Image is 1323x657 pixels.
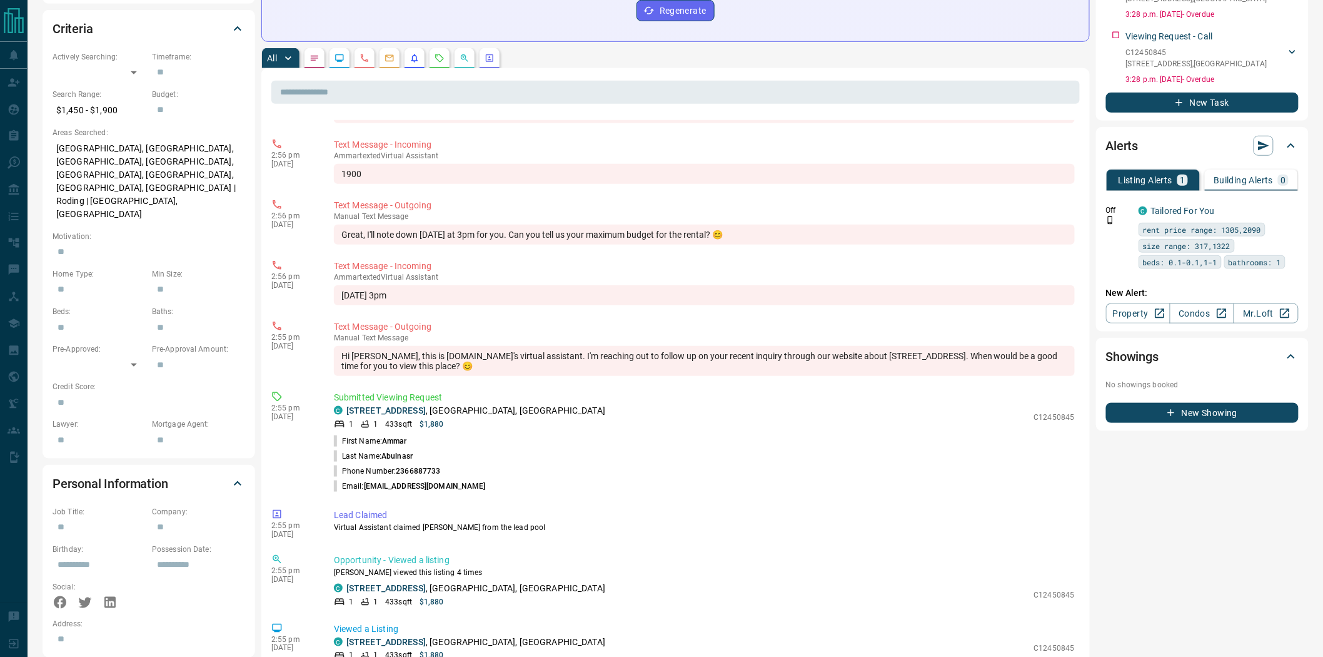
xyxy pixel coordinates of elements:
[53,381,245,392] p: Credit Score:
[271,160,315,168] p: [DATE]
[53,474,168,494] h2: Personal Information
[381,452,413,461] span: Abulnasr
[1180,176,1185,185] p: 1
[334,334,360,342] span: manual
[1106,131,1299,161] div: Alerts
[364,482,486,491] span: [EMAIL_ADDRESS][DOMAIN_NAME]
[1170,303,1234,323] a: Condos
[271,281,315,290] p: [DATE]
[334,554,1075,567] p: Opportunity - Viewed a listing
[334,320,1075,334] p: Text Message - Outgoing
[334,638,343,646] div: condos.ca
[334,285,1075,305] div: [DATE] 3pm
[1139,206,1147,215] div: condos.ca
[460,53,470,63] svg: Opportunities
[420,596,444,608] p: $1,880
[410,53,420,63] svg: Listing Alerts
[346,582,605,595] p: , [GEOGRAPHIC_DATA], [GEOGRAPHIC_DATA]
[53,231,245,242] p: Motivation:
[334,623,1075,636] p: Viewed a Listing
[373,419,378,430] p: 1
[271,644,315,653] p: [DATE]
[485,53,495,63] svg: Agent Actions
[1143,240,1230,252] span: size range: 317,1322
[346,637,426,647] a: [STREET_ADDRESS]
[1119,176,1173,185] p: Listing Alerts
[1106,205,1131,216] p: Off
[53,618,245,629] p: Address:
[53,127,245,138] p: Areas Searched:
[373,596,378,608] p: 1
[309,53,319,63] svg: Notes
[334,151,1075,160] p: Ammar texted Virtual Assistant
[360,53,370,63] svg: Calls
[334,346,1075,376] div: Hi [PERSON_NAME], this is [DOMAIN_NAME]'s virtual assistant. I'm reaching out to follow up on you...
[334,451,413,462] p: Last Name:
[1126,74,1299,85] p: 3:28 p.m. [DATE] - Overdue
[152,306,245,317] p: Baths:
[346,583,426,593] a: [STREET_ADDRESS]
[349,419,353,430] p: 1
[1151,206,1215,216] a: Tailored For You
[152,506,245,517] p: Company:
[334,164,1075,184] div: 1900
[271,272,315,281] p: 2:56 pm
[1106,342,1299,372] div: Showings
[1214,176,1273,185] p: Building Alerts
[334,567,1075,578] p: [PERSON_NAME] viewed this listing 4 times
[385,53,395,63] svg: Emails
[152,419,245,430] p: Mortgage Agent:
[271,412,315,421] p: [DATE]
[53,544,146,555] p: Birthday:
[1280,176,1285,185] p: 0
[271,342,315,350] p: [DATE]
[1126,47,1267,58] p: C12450845
[1106,403,1299,423] button: New Showing
[1234,303,1298,323] a: Mr.Loft
[152,544,245,555] p: Possession Date:
[334,212,360,221] span: manual
[1126,9,1299,20] p: 3:28 p.m. [DATE] - Overdue
[271,575,315,584] p: [DATE]
[385,419,412,430] p: 433 sqft
[1143,223,1261,236] span: rent price range: 1305,2090
[334,212,1075,221] p: Text Message
[334,584,343,593] div: condos.ca
[1106,93,1299,113] button: New Task
[53,19,93,39] h2: Criteria
[435,53,445,63] svg: Requests
[334,273,1075,282] p: Ammar texted Virtual Assistant
[1126,44,1299,72] div: C12450845[STREET_ADDRESS],[GEOGRAPHIC_DATA]
[1126,58,1267,69] p: [STREET_ADDRESS] , [GEOGRAPHIC_DATA]
[1034,643,1075,654] p: C12450845
[334,138,1075,151] p: Text Message - Incoming
[271,530,315,539] p: [DATE]
[271,404,315,412] p: 2:55 pm
[53,138,245,225] p: [GEOGRAPHIC_DATA], [GEOGRAPHIC_DATA], [GEOGRAPHIC_DATA], [GEOGRAPHIC_DATA], [GEOGRAPHIC_DATA], [G...
[334,225,1075,245] div: Great, I'll note down [DATE] at 3pm for you. Can you tell us your maximum budget for the rental? 😊
[346,636,605,649] p: , [GEOGRAPHIC_DATA], [GEOGRAPHIC_DATA]
[271,635,315,644] p: 2:55 pm
[334,522,1075,533] p: Virtual Assistant claimed [PERSON_NAME] from the lead pool
[385,596,412,608] p: 433 sqft
[1106,379,1299,390] p: No showings booked
[382,437,407,446] span: Ammar
[1106,216,1115,225] svg: Push Notification Only
[334,391,1075,404] p: Submitted Viewing Request
[1034,412,1075,423] p: C12450845
[271,211,315,220] p: 2:56 pm
[335,53,345,63] svg: Lead Browsing Activity
[53,419,146,430] p: Lawyer:
[420,419,444,430] p: $1,880
[271,333,315,342] p: 2:55 pm
[334,435,407,447] p: First Name:
[271,521,315,530] p: 2:55 pm
[152,344,245,355] p: Pre-Approval Amount:
[334,260,1075,273] p: Text Message - Incoming
[334,334,1075,342] p: Text Message
[53,14,245,44] div: Criteria
[1106,303,1170,323] a: Property
[1106,287,1299,300] p: New Alert:
[53,469,245,499] div: Personal Information
[152,268,245,280] p: Min Size:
